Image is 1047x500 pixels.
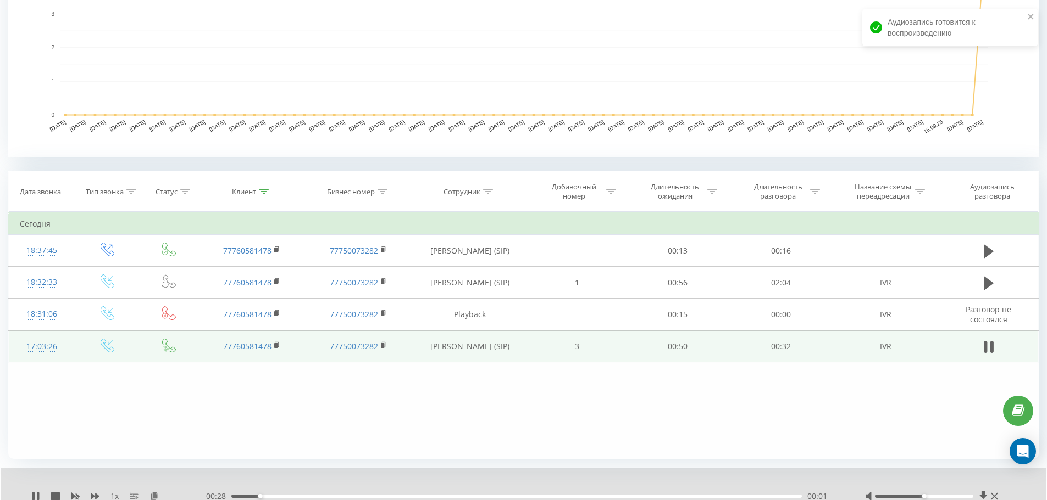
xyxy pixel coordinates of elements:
div: Тип звонка [86,187,124,196]
text: [DATE] [806,119,824,132]
div: 18:32:33 [20,272,63,293]
text: [DATE] [447,119,466,132]
div: Клиент [232,187,256,196]
text: [DATE] [786,119,805,132]
td: IVR [832,267,939,299]
text: [DATE] [208,119,226,132]
div: Статус [156,187,178,196]
text: [DATE] [846,119,865,132]
text: [DATE] [946,119,964,132]
div: Сотрудник [444,187,480,196]
button: close [1027,12,1035,23]
div: Длительность разговора [749,182,807,201]
td: 00:50 [627,330,729,362]
text: [DATE] [746,119,765,132]
td: IVR [832,299,939,330]
div: Accessibility label [922,494,926,498]
text: [DATE] [527,119,545,132]
text: [DATE] [507,119,525,132]
td: Playback [412,299,528,330]
text: [DATE] [168,119,186,132]
text: [DATE] [88,119,107,132]
a: 77760581478 [223,309,272,319]
text: [DATE] [886,119,904,132]
text: [DATE] [627,119,645,132]
text: [DATE] [866,119,884,132]
div: 18:37:45 [20,240,63,261]
text: [DATE] [647,119,665,132]
text: [DATE] [387,119,406,132]
text: [DATE] [727,119,745,132]
td: [PERSON_NAME] (SIP) [412,267,528,299]
div: Accessibility label [258,494,263,498]
div: Аудиозапись разговора [957,182,1028,201]
div: 17:03:26 [20,336,63,357]
td: 00:00 [729,299,832,330]
text: [DATE] [906,119,924,132]
a: 77760581478 [223,277,272,288]
a: 77750073282 [330,245,378,256]
td: 3 [528,330,627,362]
text: [DATE] [488,119,506,132]
a: 77750073282 [330,309,378,319]
text: [DATE] [348,119,366,132]
text: [DATE] [228,119,246,132]
text: 16.09.25 [922,119,944,134]
div: 18:31:06 [20,304,63,325]
div: Бизнес номер [327,187,375,196]
text: [DATE] [148,119,167,132]
text: [DATE] [69,119,87,132]
text: [DATE] [587,119,605,132]
text: [DATE] [288,119,306,132]
a: 77750073282 [330,277,378,288]
text: [DATE] [826,119,844,132]
td: 00:13 [627,235,729,267]
div: Дата звонка [20,187,61,196]
td: 02:04 [729,267,832,299]
text: [DATE] [328,119,346,132]
div: Open Intercom Messenger [1010,438,1036,464]
text: [DATE] [547,119,566,132]
text: [DATE] [686,119,705,132]
text: [DATE] [129,119,147,132]
text: [DATE] [368,119,386,132]
text: [DATE] [49,119,67,132]
td: 00:32 [729,330,832,362]
td: 00:15 [627,299,729,330]
td: 1 [528,267,627,299]
text: [DATE] [189,119,207,132]
div: Название схемы переадресации [854,182,912,201]
td: 00:16 [729,235,832,267]
text: [DATE] [308,119,326,132]
td: [PERSON_NAME] (SIP) [412,330,528,362]
text: 1 [51,78,54,85]
div: Добавочный номер [545,182,603,201]
text: 0 [51,112,54,118]
div: Аудиозапись готовится к воспроизведению [862,9,1038,46]
text: [DATE] [567,119,585,132]
text: [DATE] [707,119,725,132]
td: [PERSON_NAME] (SIP) [412,235,528,267]
text: [DATE] [408,119,426,132]
span: Разговор не состоялся [966,304,1011,324]
text: [DATE] [108,119,126,132]
div: Длительность ожидания [646,182,705,201]
text: 3 [51,11,54,17]
td: Сегодня [9,213,1039,235]
text: [DATE] [767,119,785,132]
a: 77760581478 [223,341,272,351]
text: [DATE] [966,119,984,132]
text: 2 [51,44,54,50]
text: [DATE] [248,119,266,132]
td: IVR [832,330,939,362]
text: [DATE] [268,119,286,132]
text: [DATE] [467,119,485,132]
text: [DATE] [607,119,625,132]
text: [DATE] [667,119,685,132]
text: [DATE] [428,119,446,132]
a: 77760581478 [223,245,272,256]
td: 00:56 [627,267,729,299]
a: 77750073282 [330,341,378,351]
